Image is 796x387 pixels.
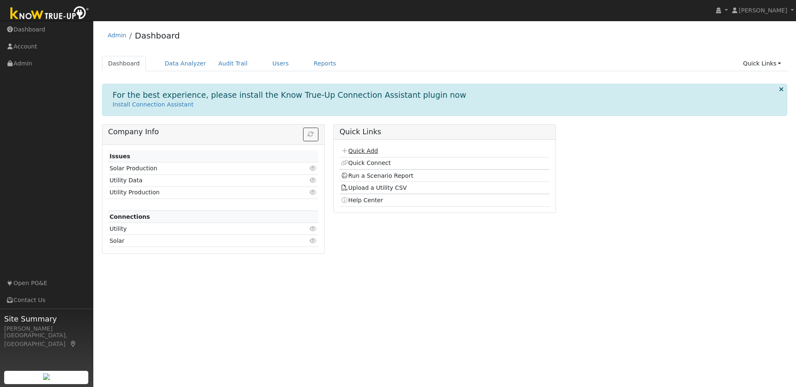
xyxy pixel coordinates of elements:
[308,56,342,71] a: Reports
[340,128,550,136] h5: Quick Links
[108,186,284,198] td: Utility Production
[341,197,383,203] a: Help Center
[43,373,50,380] img: retrieve
[6,5,93,23] img: Know True-Up
[341,172,413,179] a: Run a Scenario Report
[70,341,77,347] a: Map
[108,128,318,136] h5: Company Info
[341,160,391,166] a: Quick Connect
[109,213,150,220] strong: Connections
[113,90,466,100] h1: For the best experience, please install the Know True-Up Connection Assistant plugin now
[4,324,89,333] div: [PERSON_NAME]
[109,153,130,160] strong: Issues
[310,226,317,232] i: Click to view
[739,7,787,14] span: [PERSON_NAME]
[158,56,212,71] a: Data Analyzer
[113,101,194,108] a: Install Connection Assistant
[310,189,317,195] i: Click to view
[737,56,787,71] a: Quick Links
[4,331,89,348] div: [GEOGRAPHIC_DATA], [GEOGRAPHIC_DATA]
[212,56,254,71] a: Audit Trail
[102,56,146,71] a: Dashboard
[135,31,180,41] a: Dashboard
[310,165,317,171] i: Click to view
[108,32,126,39] a: Admin
[341,148,378,154] a: Quick Add
[341,184,407,191] a: Upload a Utility CSV
[4,313,89,324] span: Site Summary
[108,162,284,174] td: Solar Production
[266,56,295,71] a: Users
[108,174,284,186] td: Utility Data
[310,177,317,183] i: Click to view
[108,223,284,235] td: Utility
[108,235,284,247] td: Solar
[310,238,317,244] i: Click to view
